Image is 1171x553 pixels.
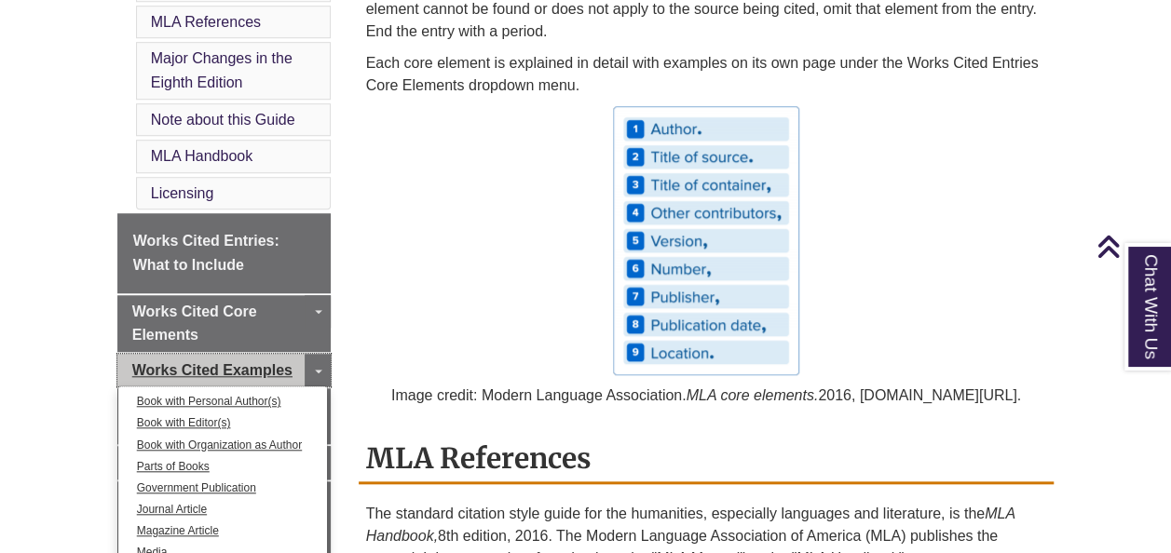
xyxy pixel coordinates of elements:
a: Works Cited Examples [117,354,331,387]
a: MLA Handbook [151,148,252,164]
a: Magazine Article [118,520,328,542]
span: Each core element is explained in detail with examples on its own page under the Works Cited Entr... [366,55,1039,93]
img: MLA Core Elements with Punctuation [613,106,799,375]
a: Major Changes in the Eighth Edition [151,50,293,90]
a: Journal Article [118,499,328,520]
span: Works Cited Examples [132,362,293,378]
span: Works Cited Entries: What to Include [133,233,279,273]
a: Book with Editor(s) [118,412,328,434]
p: Image credit: Modern Language Association. 2016, [DOMAIN_NAME][URL]. [366,384,1047,407]
a: Works Cited Entries: What to Include [117,213,331,292]
a: Licensing [151,185,214,201]
h2: MLA References [359,435,1055,484]
a: Government Publication [118,478,328,499]
em: MLA core elements. [686,387,818,403]
span: Works Cited Core Elements [132,303,257,344]
a: Works Cited Core Elements [117,295,331,352]
a: Back to Top [1096,234,1166,259]
a: Note about this Guide [151,112,295,128]
a: Book with Organization as Author [118,435,328,456]
a: MLA References [151,14,261,30]
a: Book with Personal Author(s) [118,391,328,412]
a: Parts of Books [118,456,328,478]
